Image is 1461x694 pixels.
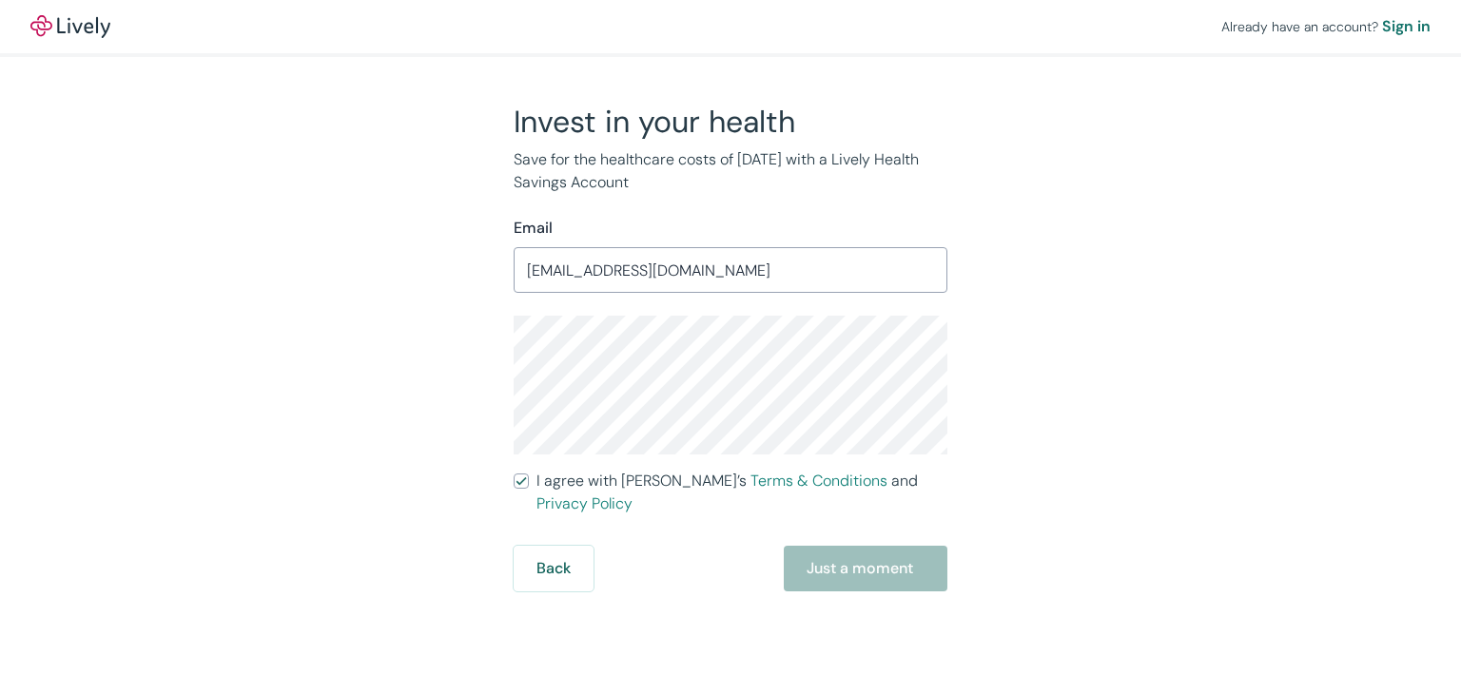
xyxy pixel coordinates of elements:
a: Privacy Policy [536,493,633,513]
a: Sign in [1382,15,1431,38]
button: Back [514,546,594,591]
img: Lively [30,15,110,38]
div: Already have an account? [1221,15,1431,38]
label: Email [514,217,553,240]
h2: Invest in your health [514,103,947,141]
a: LivelyLively [30,15,110,38]
a: Terms & Conditions [750,471,887,491]
span: I agree with [PERSON_NAME]’s and [536,470,947,515]
p: Save for the healthcare costs of [DATE] with a Lively Health Savings Account [514,148,947,194]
